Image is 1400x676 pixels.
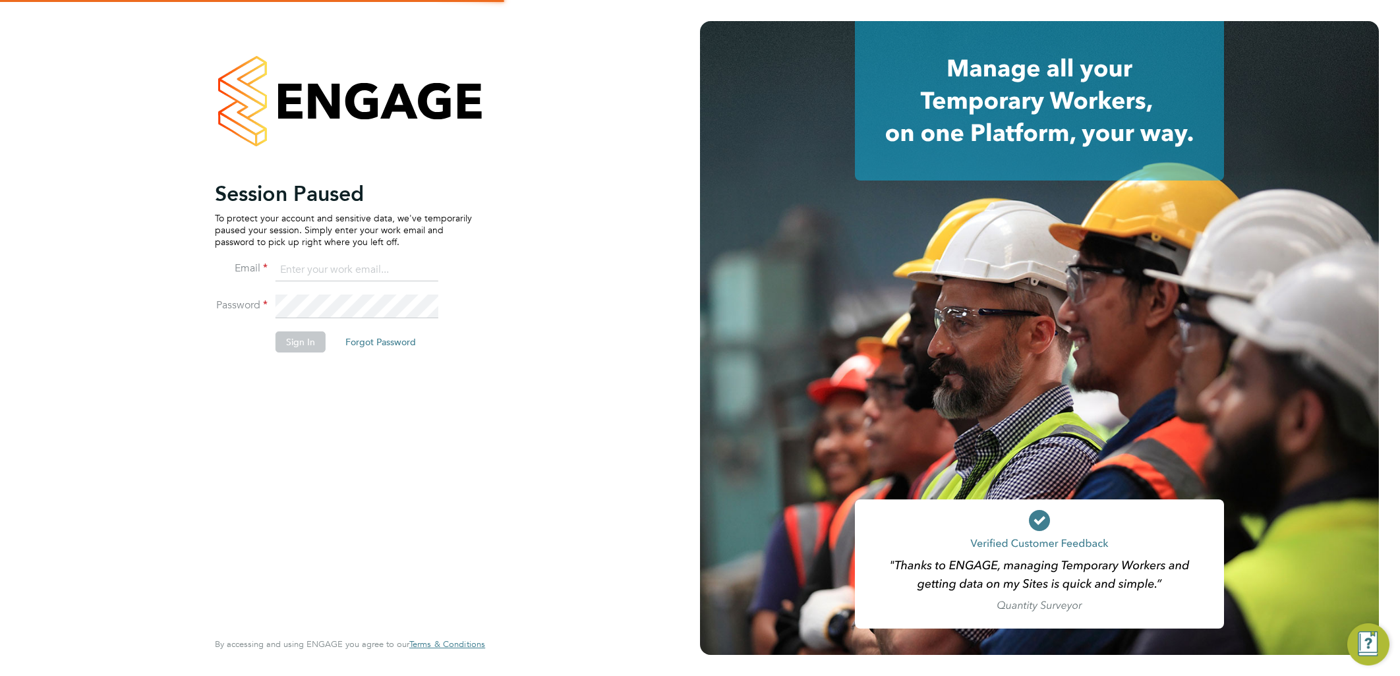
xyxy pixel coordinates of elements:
[1347,623,1389,665] button: Engage Resource Center
[409,639,485,650] a: Terms & Conditions
[215,262,268,275] label: Email
[215,298,268,312] label: Password
[215,638,485,650] span: By accessing and using ENGAGE you agree to our
[215,181,472,207] h2: Session Paused
[276,331,326,352] button: Sign In
[276,258,438,282] input: Enter your work email...
[335,331,426,352] button: Forgot Password
[215,212,472,248] p: To protect your account and sensitive data, we've temporarily paused your session. Simply enter y...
